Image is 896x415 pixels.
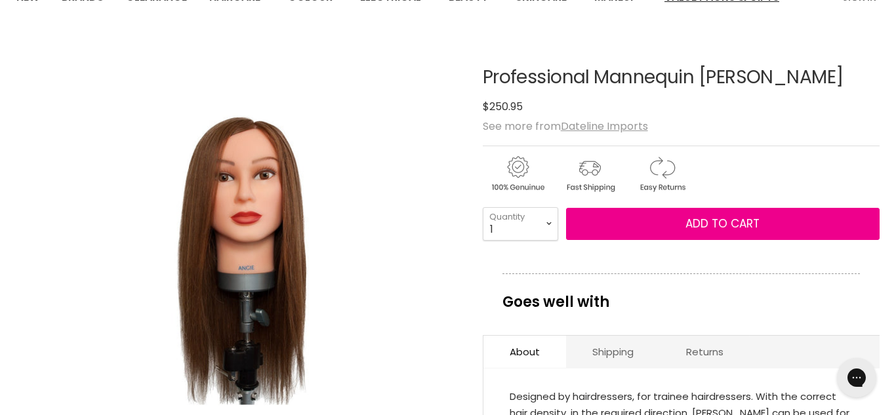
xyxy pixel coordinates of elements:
img: genuine.gif [483,154,552,194]
a: Dateline Imports [561,119,648,134]
select: Quantity [483,207,558,240]
p: Goes well with [502,273,860,317]
img: shipping.gif [555,154,624,194]
a: Shipping [566,336,660,368]
button: Add to cart [566,208,880,241]
a: Returns [660,336,750,368]
h1: Professional Mannequin [PERSON_NAME] [483,68,880,88]
span: See more from [483,119,648,134]
iframe: Gorgias live chat messenger [830,353,883,402]
span: $250.95 [483,99,523,114]
span: Add to cart [685,216,760,231]
img: returns.gif [627,154,697,194]
a: About [483,336,566,368]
